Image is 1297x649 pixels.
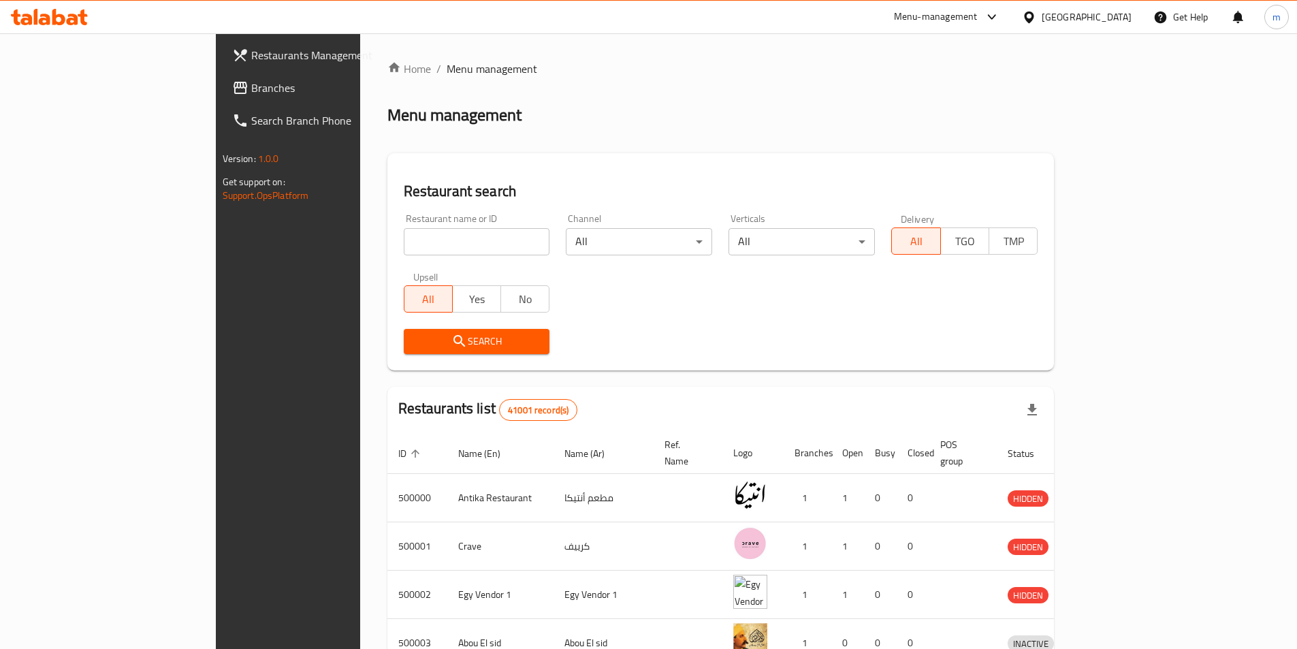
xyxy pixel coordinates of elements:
[864,474,897,522] td: 0
[410,289,447,309] span: All
[784,432,831,474] th: Branches
[897,232,935,251] span: All
[436,61,441,77] li: /
[722,432,784,474] th: Logo
[831,432,864,474] th: Open
[891,227,940,255] button: All
[831,522,864,571] td: 1
[447,474,554,522] td: Antika Restaurant
[864,432,897,474] th: Busy
[733,575,767,609] img: Egy Vendor 1
[387,61,1055,77] nav: breadcrumb
[251,80,421,96] span: Branches
[447,571,554,619] td: Egy Vendor 1
[1008,445,1052,462] span: Status
[223,173,285,191] span: Get support on:
[507,289,544,309] span: No
[221,39,432,72] a: Restaurants Management
[447,522,554,571] td: Crave
[1042,10,1132,25] div: [GEOGRAPHIC_DATA]
[458,289,496,309] span: Yes
[784,474,831,522] td: 1
[664,437,706,469] span: Ref. Name
[221,72,432,104] a: Branches
[404,285,453,313] button: All
[452,285,501,313] button: Yes
[251,112,421,129] span: Search Branch Phone
[221,104,432,137] a: Search Branch Phone
[566,228,712,255] div: All
[897,571,929,619] td: 0
[1008,588,1048,603] span: HIDDEN
[415,333,539,350] span: Search
[831,474,864,522] td: 1
[223,150,256,168] span: Version:
[404,228,550,255] input: Search for restaurant name or ID..
[413,272,438,281] label: Upsell
[398,398,578,421] h2: Restaurants list
[500,285,549,313] button: No
[1008,587,1048,603] div: HIDDEN
[940,227,989,255] button: TGO
[258,150,279,168] span: 1.0.0
[995,232,1032,251] span: TMP
[897,432,929,474] th: Closed
[946,232,984,251] span: TGO
[733,526,767,560] img: Crave
[404,329,550,354] button: Search
[901,214,935,223] label: Delivery
[554,522,654,571] td: كرييف
[499,399,577,421] div: Total records count
[251,47,421,63] span: Restaurants Management
[564,445,622,462] span: Name (Ar)
[897,522,929,571] td: 0
[404,181,1038,202] h2: Restaurant search
[1008,539,1048,555] span: HIDDEN
[831,571,864,619] td: 1
[784,522,831,571] td: 1
[554,571,654,619] td: Egy Vendor 1
[1008,491,1048,507] span: HIDDEN
[223,187,309,204] a: Support.OpsPlatform
[398,445,424,462] span: ID
[894,9,978,25] div: Menu-management
[864,571,897,619] td: 0
[1272,10,1281,25] span: m
[1008,490,1048,507] div: HIDDEN
[784,571,831,619] td: 1
[989,227,1038,255] button: TMP
[458,445,518,462] span: Name (En)
[864,522,897,571] td: 0
[500,404,577,417] span: 41001 record(s)
[728,228,875,255] div: All
[447,61,537,77] span: Menu management
[897,474,929,522] td: 0
[387,104,522,126] h2: Menu management
[1016,394,1048,426] div: Export file
[733,478,767,512] img: Antika Restaurant
[554,474,654,522] td: مطعم أنتيكا
[940,437,980,469] span: POS group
